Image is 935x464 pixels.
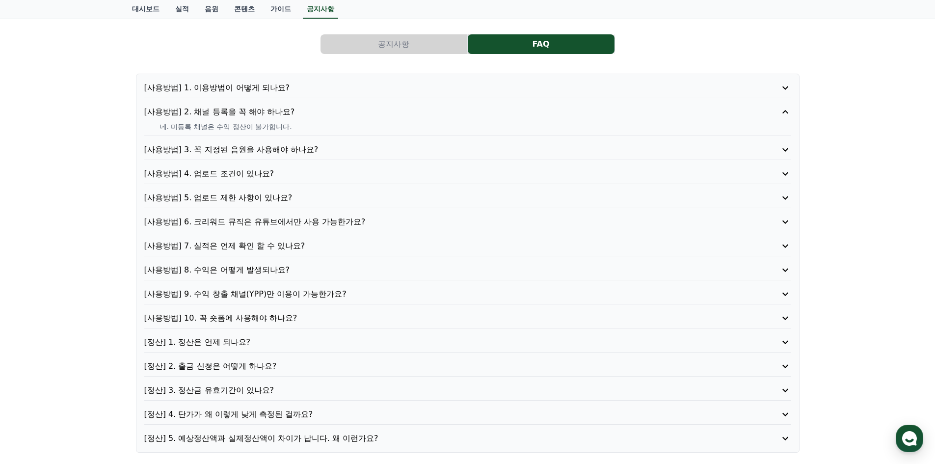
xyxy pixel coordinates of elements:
[40,104,72,113] div: Creward
[61,170,143,178] span: 몇 분 내 답변 받으실 수 있어요
[144,216,740,228] p: [사용방법] 6. 크리워드 뮤직은 유튜브에서만 사용 가능한가요?
[129,79,169,88] span: 운영시간 보기
[31,326,37,334] span: 홈
[144,82,791,94] button: [사용방법] 1. 이용방법이 어떻게 되나요?
[144,168,740,180] p: [사용방법] 4. 업로드 조건이 있나요?
[14,142,178,166] a: 메시지를 입력하세요.
[144,168,791,180] button: [사용방법] 4. 업로드 조건이 있나요?
[12,74,69,89] h1: CReward
[144,144,791,156] button: [사용방법] 3. 꼭 지정된 음원을 사용해야 하나요?
[144,192,740,204] p: [사용방법] 5. 업로드 제한 사항이 있나요?
[21,149,91,159] span: 메시지를 입력하세요.
[152,326,163,334] span: 설정
[144,240,791,252] button: [사용방법] 7. 실적은 언제 확인 할 수 있나요?
[144,336,740,348] p: [정산] 1. 정산은 언제 되나요?
[144,264,740,276] p: [사용방법] 8. 수익은 어떻게 발생되나요?
[84,194,101,200] b: 채널톡
[144,144,740,156] p: [사용방법] 3. 꼭 지정된 음원을 사용해야 하나요?
[77,105,104,112] div: 21시간 전
[144,106,791,118] button: [사용방법] 2. 채널 등록을 꼭 해야 하나요?
[90,327,102,334] span: 대화
[144,288,791,300] button: [사용방법] 9. 수익 창출 채널(YPP)만 이용이 가능한가요?
[144,216,791,228] button: [사용방법] 6. 크리워드 뮤직은 유튜브에서만 사용 가능한가요?
[144,82,740,94] p: [사용방법] 1. 이용방법이 어떻게 되나요?
[144,192,791,204] button: [사용방법] 5. 업로드 제한 사항이 있나요?
[144,264,791,276] button: [사용방법] 8. 수익은 어떻게 발생되나요?
[144,336,791,348] button: [정산] 1. 정산은 언제 되나요?
[321,34,468,54] a: 공지사항
[3,311,65,336] a: 홈
[65,311,127,336] a: 대화
[12,100,180,136] a: Creward21시간 전 채널승인은 수동으로 진행하고 있기 때문에, 운영시간내에만 가능하지만, 현재 타 플랫폼 이슈로 크리워드를 찾아주시는 크리에이터분들이 많아 주기적으로 확...
[125,78,180,89] button: 운영시간 보기
[144,288,740,300] p: [사용방법] 9. 수익 창출 채널(YPP)만 이용이 가능한가요?
[40,113,173,133] div: 채널승인은 수동으로 진행하고 있기 때문에, 운영시간내에만 가능하지만, 현재 타 플랫폼 이슈로 크리워드를 찾아주시는 크리에이터분들이 많아 주기적으로 확인할 예정입니다.
[144,106,740,118] p: [사용방법] 2. 채널 등록을 꼭 해야 하나요?
[144,360,740,372] p: [정산] 2. 출금 신청은 어떻게 하나요?
[144,409,740,420] p: [정산] 4. 단가가 왜 이렇게 낮게 측정된 걸까요?
[75,193,117,201] a: 채널톡이용중
[144,433,740,444] p: [정산] 5. 예상정산액과 실제정산액이 차이가 납니다. 왜 이런가요?
[144,384,740,396] p: [정산] 3. 정산금 유효기간이 있나요?
[144,433,791,444] button: [정산] 5. 예상정산액과 실제정산액이 차이가 납니다. 왜 이런가요?
[127,311,188,336] a: 설정
[144,240,740,252] p: [사용방법] 7. 실적은 언제 확인 할 수 있나요?
[144,409,791,420] button: [정산] 4. 단가가 왜 이렇게 낮게 측정된 걸까요?
[144,312,740,324] p: [사용방법] 10. 꼭 숏폼에 사용해야 하나요?
[468,34,614,54] button: FAQ
[84,194,117,200] span: 이용중
[144,360,791,372] button: [정산] 2. 출금 신청은 어떻게 하나요?
[144,384,791,396] button: [정산] 3. 정산금 유효기간이 있나요?
[160,122,791,132] p: 네. 미등록 채널은 수익 정산이 불가합니다.
[321,34,467,54] button: 공지사항
[144,312,791,324] button: [사용방법] 10. 꼭 숏폼에 사용해야 하나요?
